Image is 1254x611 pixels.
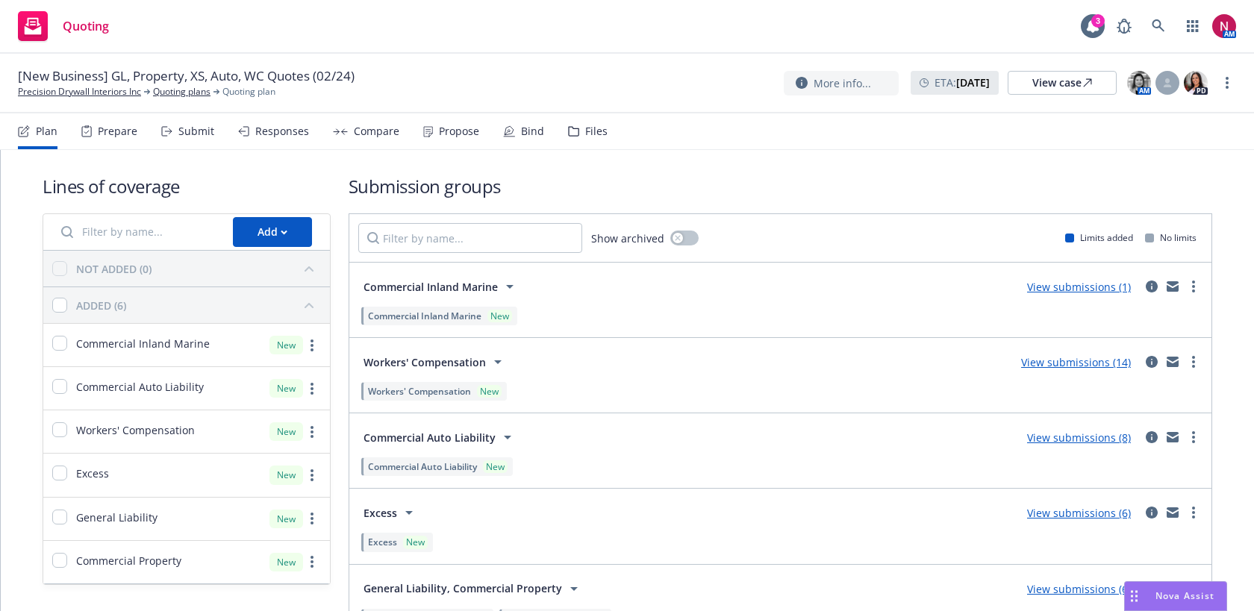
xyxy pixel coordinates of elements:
div: New [269,379,303,398]
a: more [303,510,321,527]
a: View submissions (1) [1027,280,1131,294]
a: Quoting plans [153,85,210,98]
div: ADDED (6) [76,298,126,313]
span: Commercial Property [76,553,181,568]
span: Show archived [591,231,664,246]
a: mail [1164,353,1182,371]
a: mail [1164,278,1182,295]
img: photo [1212,14,1236,38]
button: More info... [784,71,899,95]
div: Responses [255,125,309,137]
div: Limits added [1065,231,1133,244]
span: Quoting [63,20,109,32]
span: Quoting plan [222,85,275,98]
div: 3 [1091,14,1105,28]
div: New [269,336,303,354]
input: Filter by name... [52,217,224,247]
span: Commercial Inland Marine [364,279,498,295]
button: NOT ADDED (0) [76,257,321,281]
div: Drag to move [1125,582,1144,610]
a: more [303,336,321,354]
a: more [303,466,321,484]
h1: Lines of coverage [43,174,331,198]
a: more [1185,353,1202,371]
a: mail [1164,580,1182,598]
div: Add [258,218,287,246]
span: General Liability [76,510,157,525]
span: Commercial Auto Liability [76,379,204,395]
a: circleInformation [1143,428,1161,446]
div: New [269,466,303,484]
a: Quoting [12,5,115,47]
a: more [1185,278,1202,295]
button: Add [233,217,312,247]
a: more [303,380,321,398]
span: ETA : [935,75,990,90]
a: Switch app [1178,11,1208,41]
button: Excess [358,498,423,527]
a: View case [1008,71,1117,95]
span: Commercial Auto Liability [364,430,496,445]
a: more [1185,428,1202,446]
a: circleInformation [1143,278,1161,295]
div: New [269,553,303,571]
strong: [DATE] [956,75,990,90]
span: Excess [364,505,397,521]
span: Excess [368,536,397,548]
div: Propose [439,125,479,137]
div: New [269,510,303,528]
button: Nova Assist [1124,581,1227,611]
a: mail [1164,428,1182,446]
span: More info... [814,75,871,91]
button: Commercial Auto Liability [358,422,522,452]
div: Bind [521,125,544,137]
span: Excess [76,466,109,481]
div: New [477,385,502,398]
a: Precision Drywall Interiors Inc [18,85,141,98]
img: photo [1127,71,1151,95]
span: Workers' Compensation [368,385,471,398]
span: Workers' Compensation [76,422,195,438]
a: View submissions (14) [1021,355,1131,369]
div: Prepare [98,125,137,137]
div: Files [585,125,608,137]
a: Search [1144,11,1173,41]
a: View submissions (8) [1027,430,1131,445]
span: General Liability, Commercial Property [364,580,562,596]
a: more [303,423,321,441]
div: New [403,536,428,548]
div: New [483,460,508,473]
span: Commercial Inland Marine [76,336,210,351]
div: View case [1032,72,1092,94]
span: Commercial Auto Liability [368,460,477,473]
div: Plan [36,125,57,137]
a: View submissions (6) [1027,582,1131,596]
span: Workers' Compensation [364,354,486,370]
div: No limits [1145,231,1197,244]
span: Nova Assist [1155,589,1214,602]
a: circleInformation [1143,353,1161,371]
a: more [303,553,321,571]
span: [New Business] GL, Property, XS, Auto, WC Quotes (02/24) [18,67,355,85]
div: Compare [354,125,399,137]
a: View submissions (6) [1027,506,1131,520]
button: Commercial Inland Marine [358,272,524,301]
a: circleInformation [1143,504,1161,521]
a: circleInformation [1143,580,1161,598]
div: New [487,310,512,322]
div: Submit [178,125,214,137]
img: photo [1184,71,1208,95]
h1: Submission groups [349,174,1212,198]
button: General Liability, Commercial Property [358,574,588,604]
a: Report a Bug [1109,11,1139,41]
span: Commercial Inland Marine [368,310,481,322]
a: more [1185,580,1202,598]
a: more [1218,74,1236,92]
button: ADDED (6) [76,293,321,317]
a: mail [1164,504,1182,521]
div: NOT ADDED (0) [76,261,152,277]
div: New [269,422,303,441]
button: Workers' Compensation [358,347,512,377]
input: Filter by name... [358,223,582,253]
a: more [1185,504,1202,521]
